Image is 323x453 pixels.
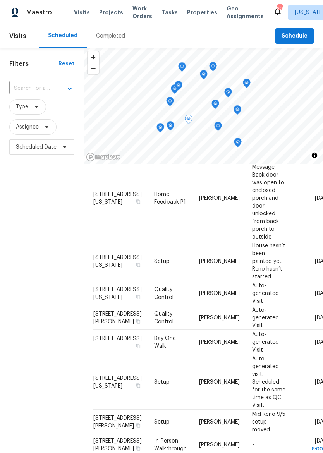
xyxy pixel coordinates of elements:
div: Map marker [234,138,242,150]
span: Home Feedback P1 [154,191,186,204]
div: Map marker [209,62,217,74]
span: House hasn’t been painted yet. Reno hasn’t started [252,243,285,279]
span: Geo Assignments [227,5,264,20]
div: Completed [96,32,125,40]
div: Map marker [166,97,174,109]
button: Zoom out [88,63,99,74]
span: Work Orders [132,5,152,20]
button: Copy Address [135,261,142,268]
div: Map marker [156,123,164,135]
span: [PERSON_NAME] [199,379,240,384]
span: [PERSON_NAME] [199,258,240,264]
span: Auto-generated Visit [252,331,279,352]
span: In-Person Walkthrough [154,438,187,451]
button: Toggle attribution [310,151,319,160]
span: Assignee [16,123,39,131]
span: [STREET_ADDRESS][US_STATE] [93,287,142,300]
button: Copy Address [135,422,142,429]
div: Map marker [167,121,174,133]
button: Copy Address [135,445,142,452]
span: [STREET_ADDRESS][US_STATE] [93,375,142,388]
div: Map marker [211,100,219,112]
span: [PERSON_NAME] [199,442,240,448]
span: Projects [99,9,123,16]
span: Quality Control [154,287,174,300]
span: Auto-generated Visit [252,283,279,304]
div: Map marker [243,79,251,91]
span: Quality Control [154,311,174,324]
span: Schedule [282,31,308,41]
div: Map marker [200,70,208,82]
span: [PERSON_NAME] [199,419,240,424]
button: Schedule [275,28,314,44]
span: [STREET_ADDRESS][PERSON_NAME] [93,415,142,428]
span: Setup [154,379,170,384]
div: Map marker [175,81,182,93]
button: Copy Address [135,382,142,389]
span: Visits [9,27,26,45]
span: Day One Walk [154,335,176,348]
button: Zoom in [88,51,99,63]
span: [STREET_ADDRESS][US_STATE] [93,191,142,204]
div: Map marker [214,122,222,134]
span: [STREET_ADDRESS][PERSON_NAME] [93,311,142,324]
div: Scheduled [48,32,77,39]
span: Auto-generated Visit [252,307,279,328]
span: Type [16,103,28,111]
span: Properties [187,9,217,16]
span: Auto-generated visit. Scheduled for the same time as QC Visit. [252,356,285,408]
div: Reset [58,60,74,68]
span: [STREET_ADDRESS] [93,336,142,341]
span: [PERSON_NAME] [199,195,240,201]
span: Visits [74,9,90,16]
span: Feedback Message: Back door was open to enclosed porch and door unlocked from back porch to outside [252,156,284,239]
button: Copy Address [135,342,142,349]
span: Scheduled Date [16,143,57,151]
span: Mid Reno 9/5 setup moved [252,411,285,432]
span: [STREET_ADDRESS][US_STATE] [93,254,142,268]
div: Map marker [234,105,241,117]
span: Maestro [26,9,52,16]
button: Open [64,83,75,94]
div: Map marker [171,84,179,96]
a: Mapbox homepage [86,153,120,161]
span: Tasks [161,10,178,15]
div: Map marker [185,115,192,127]
span: - [252,442,254,448]
div: 20 [277,5,282,12]
input: Search for an address... [9,82,53,94]
span: [PERSON_NAME] [199,339,240,345]
span: [PERSON_NAME] [199,290,240,296]
div: Map marker [178,62,186,74]
h1: Filters [9,60,58,68]
span: [PERSON_NAME] [199,315,240,320]
span: Toggle attribution [312,151,317,160]
span: Setup [154,419,170,424]
button: Copy Address [135,293,142,300]
button: Copy Address [135,198,142,205]
span: [STREET_ADDRESS][PERSON_NAME] [93,438,142,451]
div: Map marker [224,88,232,100]
span: Setup [154,258,170,264]
button: Copy Address [135,317,142,324]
